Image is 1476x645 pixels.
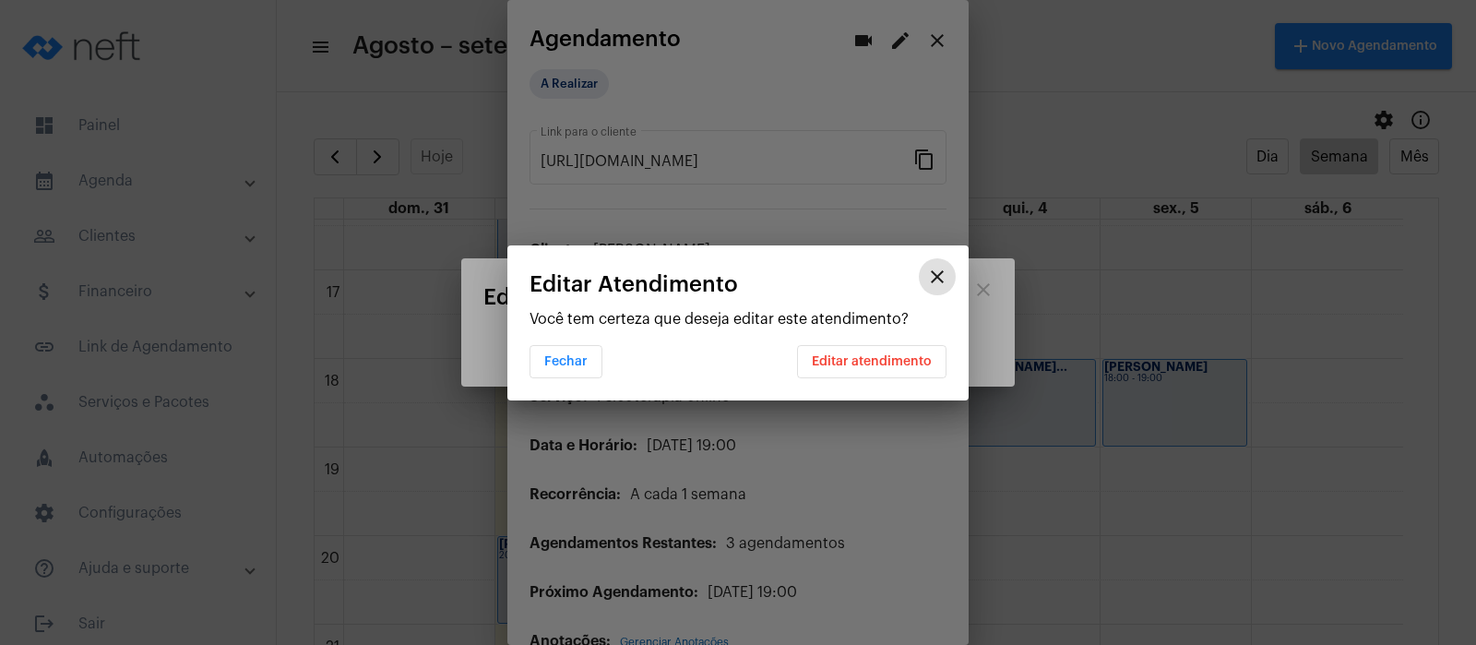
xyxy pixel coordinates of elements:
button: Fechar [530,345,602,378]
mat-icon: close [926,266,948,288]
span: Fechar [544,355,588,368]
span: Editar Atendimento [530,272,738,296]
p: Você tem certeza que deseja editar este atendimento? [530,311,946,328]
button: Editar atendimento [797,345,946,378]
span: Editar atendimento [812,355,932,368]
